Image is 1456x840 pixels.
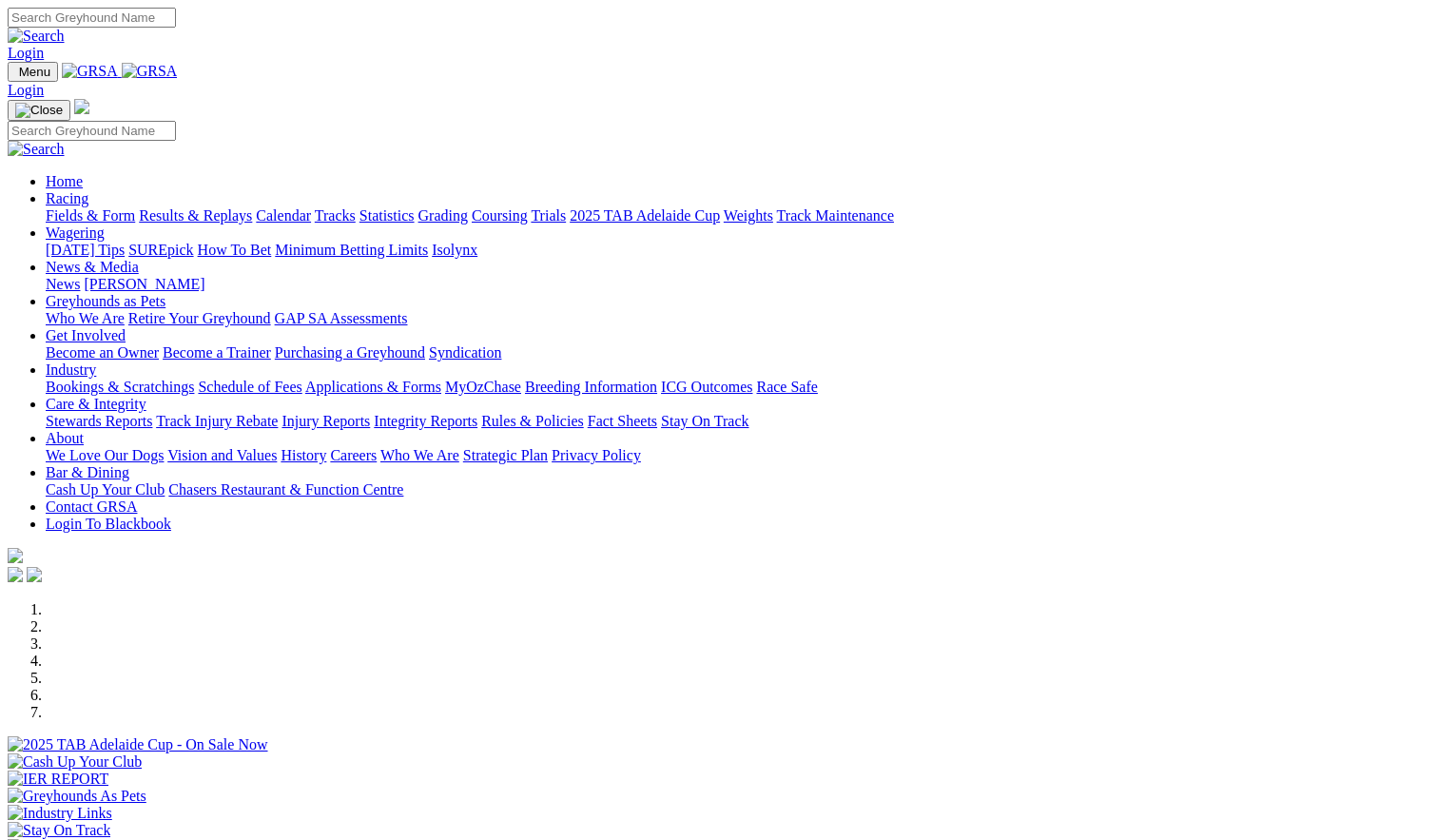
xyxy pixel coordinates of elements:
a: Injury Reports [281,413,370,429]
input: Search [8,121,176,141]
a: Purchasing a Greyhound [275,344,425,361]
a: 2025 TAB Adelaide Cup [570,207,720,224]
a: Applications & Forms [305,379,441,395]
a: Privacy Policy [552,447,641,463]
div: News & Media [46,276,1448,293]
a: Care & Integrity [46,396,146,412]
a: Who We Are [46,310,125,326]
img: Search [8,141,65,158]
a: Race Safe [756,379,817,395]
div: About [46,447,1448,464]
a: Track Maintenance [777,207,894,224]
a: [PERSON_NAME] [84,276,204,292]
span: Menu [19,65,50,79]
a: Wagering [46,225,105,241]
a: Statistics [359,207,415,224]
a: Calendar [256,207,311,224]
img: twitter.svg [27,567,42,582]
img: 2025 TAB Adelaide Cup - On Sale Now [8,736,268,753]
img: logo-grsa-white.png [8,548,23,563]
a: News [46,276,80,292]
a: Schedule of Fees [198,379,301,395]
a: Trials [531,207,566,224]
button: Toggle navigation [8,100,70,121]
a: News & Media [46,259,139,275]
div: Bar & Dining [46,481,1448,498]
a: Rules & Policies [481,413,584,429]
img: GRSA [122,63,178,80]
a: Become a Trainer [163,344,271,361]
img: Search [8,28,65,45]
a: Tracks [315,207,356,224]
a: Login [8,82,44,98]
img: Cash Up Your Club [8,753,142,771]
a: Login To Blackbook [46,516,171,532]
a: Minimum Betting Limits [275,242,428,258]
a: Home [46,173,83,189]
a: Stay On Track [661,413,748,429]
div: Industry [46,379,1448,396]
a: History [281,447,326,463]
a: Coursing [472,207,528,224]
a: Bar & Dining [46,464,129,480]
input: Search [8,8,176,28]
a: Strategic Plan [463,447,548,463]
a: MyOzChase [445,379,521,395]
a: Breeding Information [525,379,657,395]
a: Cash Up Your Club [46,481,165,498]
a: Integrity Reports [374,413,477,429]
a: ICG Outcomes [661,379,752,395]
div: Get Involved [46,344,1448,361]
a: How To Bet [198,242,272,258]
a: [DATE] Tips [46,242,125,258]
img: Stay On Track [8,822,110,839]
div: Care & Integrity [46,413,1448,430]
img: logo-grsa-white.png [74,99,89,114]
a: Vision and Values [167,447,277,463]
img: Industry Links [8,805,112,822]
img: facebook.svg [8,567,23,582]
a: Login [8,45,44,61]
a: SUREpick [128,242,193,258]
a: Chasers Restaurant & Function Centre [168,481,403,498]
a: Fact Sheets [588,413,657,429]
a: Become an Owner [46,344,159,361]
img: Greyhounds As Pets [8,788,146,805]
a: About [46,430,84,446]
a: Careers [330,447,377,463]
a: Isolynx [432,242,477,258]
a: Who We Are [380,447,459,463]
a: Contact GRSA [46,498,137,515]
a: Industry [46,361,96,378]
a: Get Involved [46,327,126,343]
a: Racing [46,190,88,206]
a: Stewards Reports [46,413,152,429]
a: Track Injury Rebate [156,413,278,429]
a: We Love Our Dogs [46,447,164,463]
a: Bookings & Scratchings [46,379,194,395]
a: Greyhounds as Pets [46,293,165,309]
img: IER REPORT [8,771,108,788]
div: Wagering [46,242,1448,259]
div: Racing [46,207,1448,225]
a: Results & Replays [139,207,252,224]
div: Greyhounds as Pets [46,310,1448,327]
a: Grading [418,207,468,224]
a: GAP SA Assessments [275,310,408,326]
img: Close [15,103,63,118]
a: Weights [724,207,773,224]
a: Syndication [429,344,501,361]
a: Retire Your Greyhound [128,310,271,326]
button: Toggle navigation [8,62,58,82]
a: Fields & Form [46,207,135,224]
img: GRSA [62,63,118,80]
